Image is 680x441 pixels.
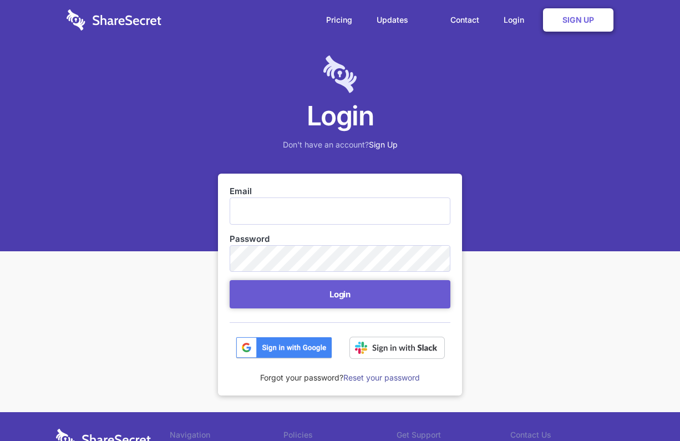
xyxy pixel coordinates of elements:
a: Reset your password [343,373,420,382]
a: Sign Up [369,140,398,149]
a: Contact [439,3,490,37]
button: Login [230,280,450,308]
a: Sign Up [543,8,613,32]
label: Email [230,185,450,197]
div: Forgot your password? [230,359,450,384]
img: Sign in with Slack [349,337,445,359]
a: Login [493,3,541,37]
img: logo-wordmark-white-trans-d4663122ce5f474addd5e946df7df03e33cb6a1c49d2221995e7729f52c070b2.svg [67,9,161,31]
label: Password [230,233,450,245]
a: Pricing [315,3,363,37]
img: logo-lt-purple-60x68@2x-c671a683ea72a1d466fb5d642181eefbee81c4e10ba9aed56c8e1d7e762e8086.png [323,55,357,93]
img: btn_google_signin_dark_normal_web@2x-02e5a4921c5dab0481f19210d7229f84a41d9f18e5bdafae021273015eeb... [236,337,332,359]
